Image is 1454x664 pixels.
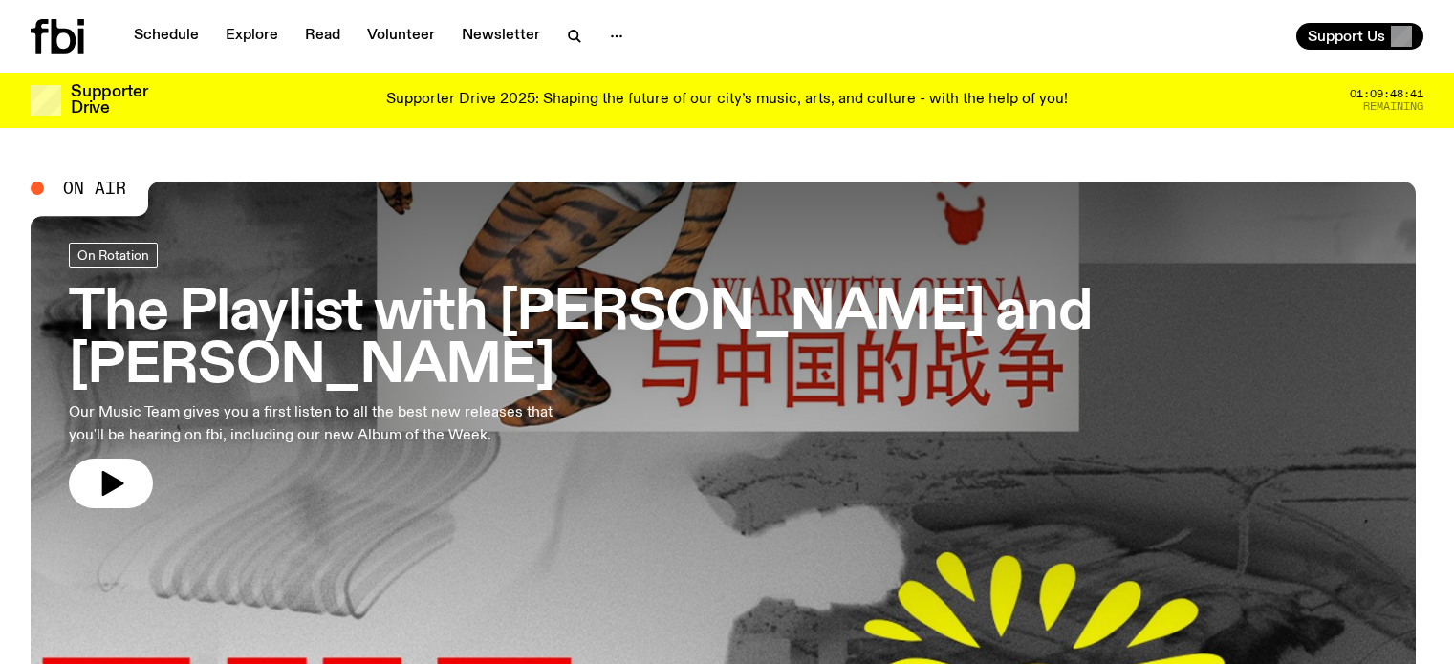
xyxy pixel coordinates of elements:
span: On Rotation [77,247,149,262]
p: Our Music Team gives you a first listen to all the best new releases that you'll be hearing on fb... [69,401,558,447]
a: Newsletter [450,23,552,50]
p: Supporter Drive 2025: Shaping the future of our city’s music, arts, and culture - with the help o... [386,92,1068,109]
a: Schedule [122,23,210,50]
a: The Playlist with [PERSON_NAME] and [PERSON_NAME]Our Music Team gives you a first listen to all t... [69,243,1385,508]
span: Remaining [1363,101,1423,112]
span: Support Us [1308,28,1385,45]
a: Explore [214,23,290,50]
button: Support Us [1296,23,1423,50]
span: On Air [63,180,126,197]
a: Volunteer [356,23,446,50]
span: 01:09:48:41 [1350,89,1423,99]
a: Read [293,23,352,50]
h3: The Playlist with [PERSON_NAME] and [PERSON_NAME] [69,287,1385,394]
a: On Rotation [69,243,158,268]
h3: Supporter Drive [71,84,147,117]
